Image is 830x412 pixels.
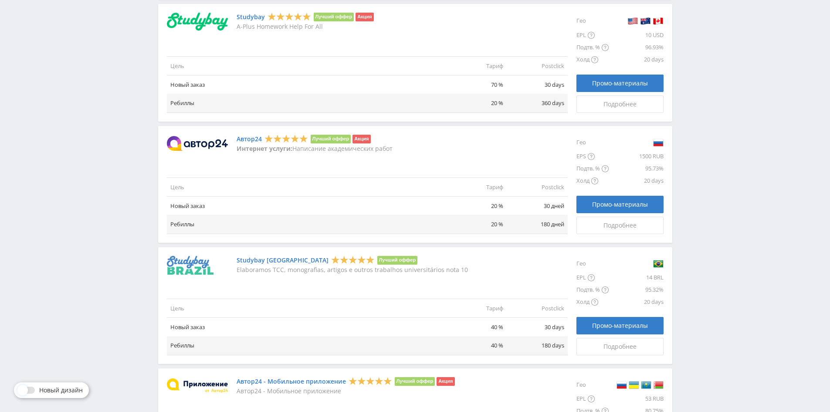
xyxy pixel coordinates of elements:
[237,145,393,152] p: Написание академических работ
[507,57,568,75] td: Postclick
[268,12,311,21] div: 5 Stars
[167,57,446,75] td: Цель
[592,322,648,329] span: Промо-материалы
[167,136,228,151] img: Автор24
[446,299,507,318] td: Тариф
[167,197,446,215] td: Новый заказ
[576,150,609,163] div: EPS
[576,393,609,405] div: EPL
[507,75,568,94] td: 30 days
[167,178,446,197] td: Цель
[507,197,568,215] td: 30 дней
[576,272,609,284] div: EPL
[609,284,664,296] div: 95.32%
[576,41,609,54] div: Подтв. %
[609,393,664,405] div: 53 RUB
[507,178,568,197] td: Postclick
[167,94,446,112] td: Ребиллы
[576,217,664,234] a: Подробнее
[446,215,507,234] td: 20 %
[507,299,568,318] td: Postclick
[39,387,83,394] span: Новый дизайн
[609,296,664,308] div: 20 days
[576,75,664,92] a: Промо-материалы
[237,144,292,153] strong: Интернет услуги:
[314,13,354,21] li: Лучший оффер
[167,299,446,318] td: Цель
[576,196,664,213] a: Промо-материалы
[576,13,609,29] div: Гео
[167,318,446,337] td: Новый заказ
[609,29,664,41] div: 10 USD
[507,318,568,337] td: 30 days
[609,54,664,66] div: 20 days
[592,80,648,87] span: Промо-материалы
[167,75,446,94] td: Новый заказ
[576,95,664,113] a: Подробнее
[507,94,568,112] td: 360 days
[167,336,446,355] td: Ребиллы
[446,178,507,197] td: Тариф
[446,197,507,215] td: 20 %
[237,23,374,30] p: A-Plus Homework Help For All
[331,255,375,264] div: 5 Stars
[167,215,446,234] td: Ребиллы
[507,336,568,355] td: 180 days
[237,257,329,264] a: Studybay [GEOGRAPHIC_DATA]
[609,163,664,175] div: 95.73%
[264,134,308,143] div: 5 Stars
[603,343,637,350] span: Подробнее
[576,284,609,296] div: Подтв. %
[609,175,664,187] div: 20 days
[237,266,468,273] p: Elaboramos TCC, monografias, artigos e outros trabalhos universitários nota 10
[167,378,228,393] img: Автор24 - Мобильное приложение
[603,101,637,108] span: Подробнее
[167,13,228,31] img: Studybay
[446,94,507,112] td: 20 %
[576,175,609,187] div: Холд
[349,376,392,385] div: 5 Stars
[576,29,609,41] div: EPL
[237,136,262,143] a: Автор24
[576,377,609,393] div: Гео
[237,14,265,20] a: Studybay
[446,318,507,337] td: 40 %
[167,256,213,275] img: Studybay Brazil
[576,296,609,308] div: Холд
[311,135,351,143] li: Лучший оффер
[576,54,609,66] div: Холд
[377,256,418,265] li: Лучший оффер
[576,338,664,355] a: Подробнее
[576,317,664,334] a: Промо-материалы
[395,377,435,386] li: Лучший оффер
[603,222,637,229] span: Подробнее
[609,272,664,284] div: 14 BRL
[437,377,454,386] li: Акция
[609,41,664,54] div: 96.93%
[237,378,346,385] a: Автор24 - Мобильное приложение
[576,256,609,272] div: Гео
[592,201,648,208] span: Промо-материалы
[507,215,568,234] td: 180 дней
[446,336,507,355] td: 40 %
[609,150,664,163] div: 1500 RUB
[446,75,507,94] td: 70 %
[356,13,373,21] li: Акция
[446,57,507,75] td: Тариф
[237,388,455,395] p: Автор24 - Мобильное приложение
[576,163,609,175] div: Подтв. %
[352,135,370,143] li: Акция
[576,135,609,150] div: Гео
